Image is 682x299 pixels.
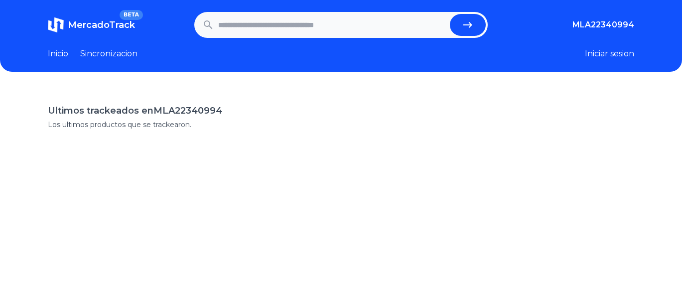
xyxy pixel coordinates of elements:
[120,10,143,20] span: BETA
[80,48,137,60] a: Sincronizacion
[48,120,634,130] p: Los ultimos productos que se trackearon.
[48,48,68,60] a: Inicio
[48,104,634,118] h1: Ultimos trackeados en MLA22340994
[68,19,135,30] span: MercadoTrack
[48,17,64,33] img: MercadoTrack
[572,19,634,31] button: MLA22340994
[48,17,135,33] a: MercadoTrackBETA
[585,48,634,60] button: Iniciar sesion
